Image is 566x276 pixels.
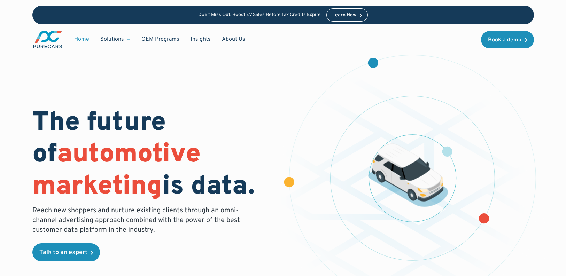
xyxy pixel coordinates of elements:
div: Book a demo [488,37,521,43]
div: Solutions [95,33,136,46]
a: Talk to an expert [32,243,100,261]
div: Solutions [100,36,124,43]
span: automotive marketing [32,138,201,203]
a: About Us [216,33,251,46]
img: purecars logo [32,30,63,49]
a: Learn How [326,8,368,22]
a: OEM Programs [136,33,185,46]
a: Book a demo [481,31,534,48]
a: main [32,30,63,49]
img: illustration of a vehicle [368,144,448,207]
div: Talk to an expert [39,250,87,256]
p: Reach new shoppers and nurture existing clients through an omni-channel advertising approach comb... [32,206,244,235]
a: Insights [185,33,216,46]
p: Don’t Miss Out: Boost EV Sales Before Tax Credits Expire [198,12,321,18]
h1: The future of is data. [32,108,275,203]
a: Home [69,33,95,46]
div: Learn How [332,13,356,18]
